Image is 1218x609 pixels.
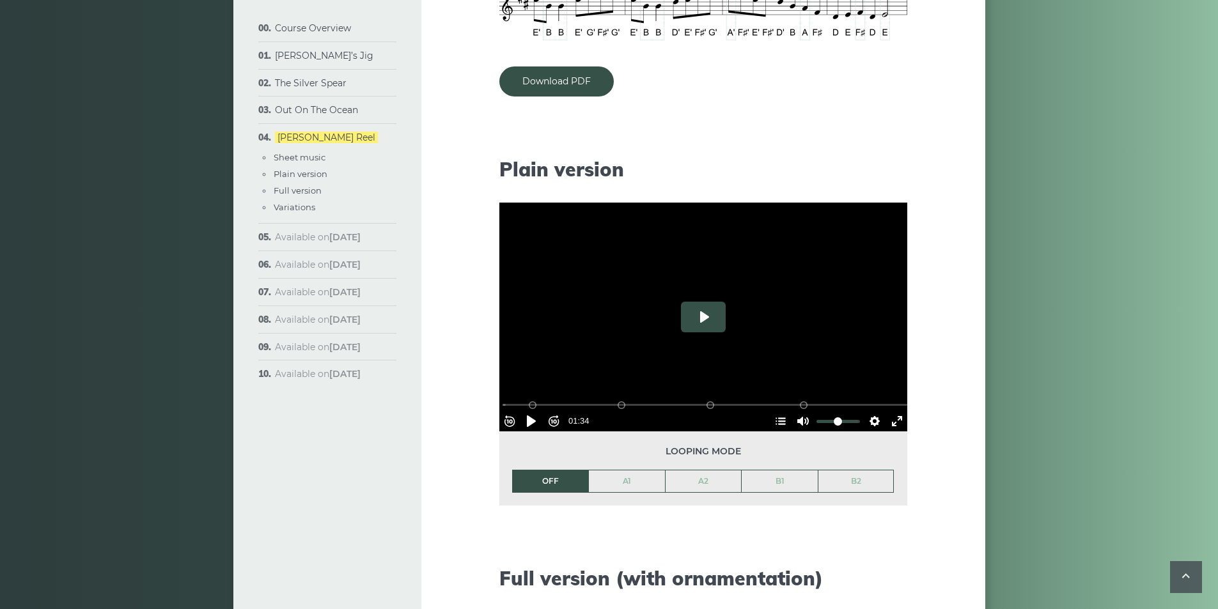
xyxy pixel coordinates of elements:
a: A2 [666,470,742,492]
strong: [DATE] [329,314,361,325]
h2: Plain version [499,158,907,181]
strong: [DATE] [329,231,361,243]
span: Available on [275,368,361,380]
a: Course Overview [275,22,351,34]
span: Available on [275,286,361,298]
a: B1 [742,470,818,492]
span: Available on [275,231,361,243]
strong: [DATE] [329,341,361,353]
strong: [DATE] [329,368,361,380]
a: Out On The Ocean [275,104,358,116]
a: A1 [589,470,665,492]
h2: Full version (with ornamentation) [499,567,907,590]
a: Sheet music [274,152,325,162]
strong: [DATE] [329,259,361,270]
a: Full version [274,185,322,196]
a: Download PDF [499,66,614,96]
span: Available on [275,259,361,270]
span: Looping mode [512,444,894,459]
a: The Silver Spear [275,77,347,89]
strong: [DATE] [329,286,361,298]
a: Plain version [274,169,327,179]
a: [PERSON_NAME] Reel [275,132,378,143]
span: Available on [275,314,361,325]
span: Available on [275,341,361,353]
a: B2 [818,470,894,492]
a: Variations [274,202,315,212]
a: [PERSON_NAME]’s Jig [275,50,373,61]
